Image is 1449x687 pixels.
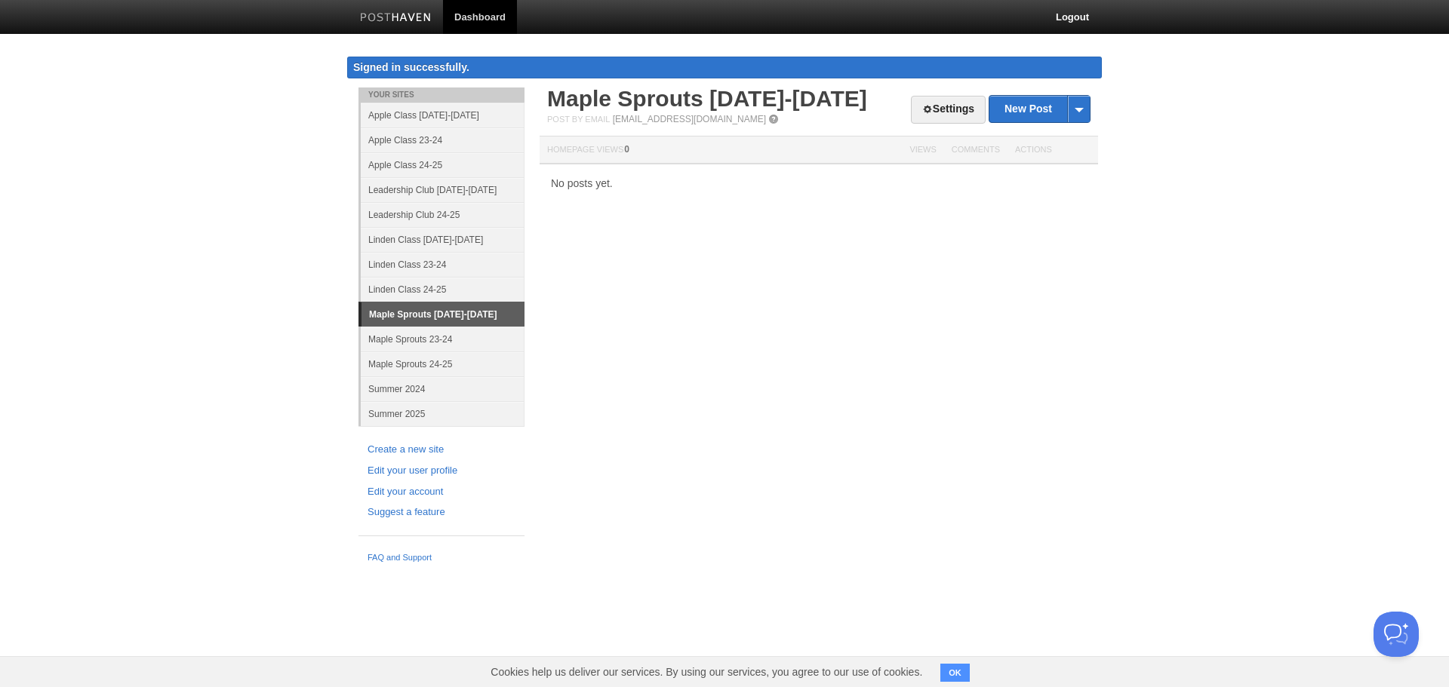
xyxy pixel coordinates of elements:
[361,401,525,426] a: Summer 2025
[368,442,515,458] a: Create a new site
[475,657,937,687] span: Cookies help us deliver our services. By using our services, you agree to our use of cookies.
[911,96,986,124] a: Settings
[944,136,1008,164] th: Comments
[547,86,867,111] a: Maple Sprouts [DATE]-[DATE]
[361,351,525,376] a: Maple Sprouts 24-25
[902,136,943,164] th: Views
[361,127,525,152] a: Apple Class 23-24
[361,152,525,177] a: Apple Class 24-25
[1008,136,1098,164] th: Actions
[361,227,525,252] a: Linden Class [DATE]-[DATE]
[361,376,525,401] a: Summer 2024
[368,551,515,565] a: FAQ and Support
[361,202,525,227] a: Leadership Club 24-25
[368,484,515,500] a: Edit your account
[547,115,610,124] span: Post by Email
[361,277,525,302] a: Linden Class 24-25
[361,103,525,127] a: Apple Class [DATE]-[DATE]
[361,302,525,327] a: Maple Sprouts [DATE]-[DATE]
[540,178,1098,189] div: No posts yet.
[361,252,525,277] a: Linden Class 23-24
[361,327,525,351] a: Maple Sprouts 23-24
[361,177,525,202] a: Leadership Club [DATE]-[DATE]
[540,136,902,164] th: Homepage Views
[1374,612,1419,657] iframe: Help Scout Beacon - Open
[613,114,766,124] a: [EMAIL_ADDRESS][DOMAIN_NAME]
[347,57,1102,78] div: Signed in successfully.
[360,13,432,24] img: Posthaven-bar
[368,463,515,479] a: Edit your user profile
[940,664,970,682] button: OK
[624,144,629,155] span: 0
[368,505,515,520] a: Suggest a feature
[358,87,525,103] li: Your Sites
[989,96,1090,122] a: New Post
